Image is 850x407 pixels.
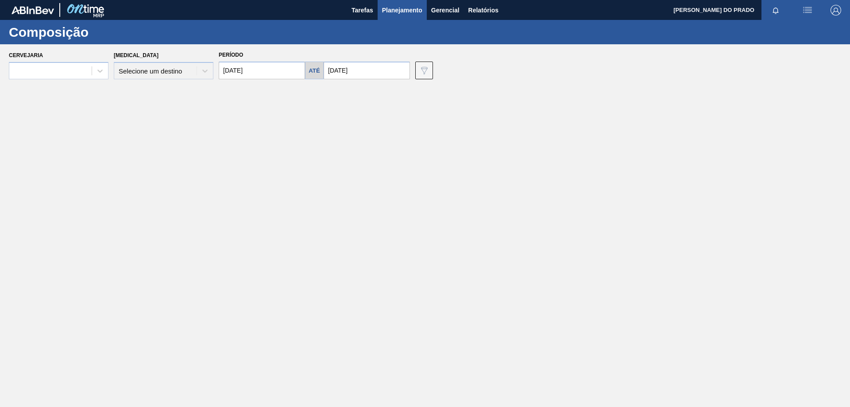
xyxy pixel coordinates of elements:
input: dd/mm/yyyy [324,62,410,79]
h1: Composição [9,27,166,37]
label: Cervejaria [9,52,43,58]
input: dd/mm/yyyy [219,62,305,79]
button: icon-filter-gray [415,62,433,79]
h5: Até [309,67,320,74]
img: Logout [831,5,841,16]
label: [MEDICAL_DATA] [114,52,158,58]
span: Planejamento [382,5,422,16]
span: Tarefas [352,5,373,16]
img: TNhmsLtSVTkK8tSr43FrP2fwEKptu5GPRR3wAAAABJRU5ErkJggg== [12,6,54,14]
span: Gerencial [431,5,460,16]
button: Notificações [761,4,790,16]
img: userActions [802,5,813,16]
span: Período [219,52,243,58]
img: icon-filter-gray [419,65,429,76]
span: Relatórios [468,5,498,16]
